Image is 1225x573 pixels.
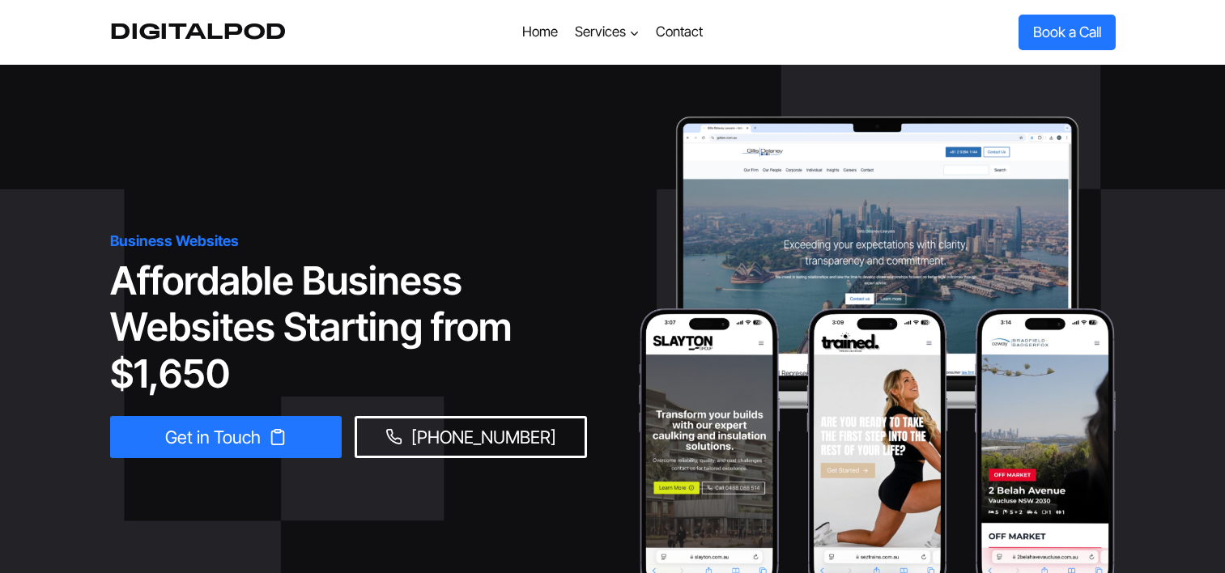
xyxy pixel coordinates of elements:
a: [PHONE_NUMBER] [355,416,587,458]
nav: Primary Navigation [514,13,711,52]
span: [PHONE_NUMBER] [411,423,556,452]
span: Get in Touch [165,423,261,452]
a: Home [514,13,566,52]
a: Book a Call [1019,15,1116,49]
a: Get in Touch [110,416,342,458]
a: Services [566,13,647,52]
a: DigitalPod [110,19,287,45]
a: Contact [648,13,711,52]
h1: Affordable Business Websites Starting from $1,650 [110,257,587,397]
span: Services [575,21,640,43]
strong: Business Websites [110,232,239,249]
